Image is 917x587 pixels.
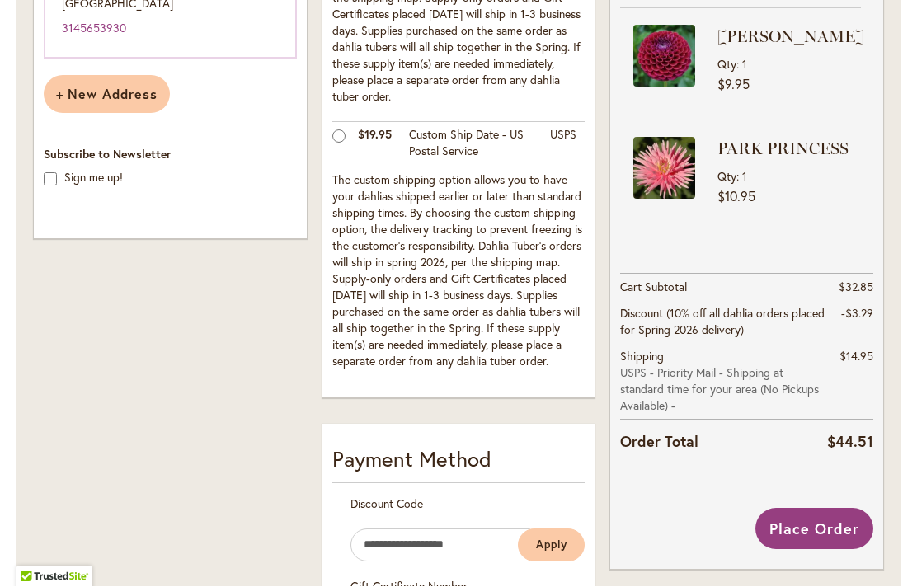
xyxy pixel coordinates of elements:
span: $19.95 [358,127,392,143]
th: Cart Subtotal [620,274,827,301]
span: $14.95 [839,349,873,364]
td: USPS [542,122,585,168]
td: The custom shipping option allows you to have your dahlias shipped earlier or later than standard... [332,168,585,378]
span: Subscribe to Newsletter [44,147,171,162]
span: Qty [717,169,736,185]
span: Shipping [620,349,664,364]
span: -$3.29 [841,306,873,322]
strong: Order Total [620,430,698,453]
button: New Address [44,76,170,114]
span: Qty [717,57,736,73]
div: Payment Method [332,444,585,484]
strong: PARK PRINCESS [717,138,857,161]
a: 3145653930 [62,21,126,36]
span: Discount (10% off all dahlia orders placed for Spring 2026 delivery) [620,306,825,338]
span: $44.51 [827,432,873,452]
span: 1 [742,169,747,185]
iframe: Launch Accessibility Center [12,528,59,575]
span: Discount Code [350,496,423,512]
strong: [PERSON_NAME] [717,26,864,49]
button: Apply [518,529,585,562]
img: PARK PRINCESS [633,138,695,200]
img: IVANETTI [633,26,695,87]
span: Place Order [769,519,859,539]
label: Sign me up! [64,170,123,185]
span: 1 [742,57,747,73]
span: $10.95 [717,188,755,205]
span: USPS - Priority Mail - Shipping at standard time for your area (No Pickups Available) - [620,365,827,415]
span: $32.85 [839,279,873,295]
span: $9.95 [717,76,750,93]
span: New Address [56,86,158,103]
span: Apply [536,538,567,552]
button: Place Order [755,509,873,550]
td: Custom Ship Date - US Postal Service [401,122,543,168]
